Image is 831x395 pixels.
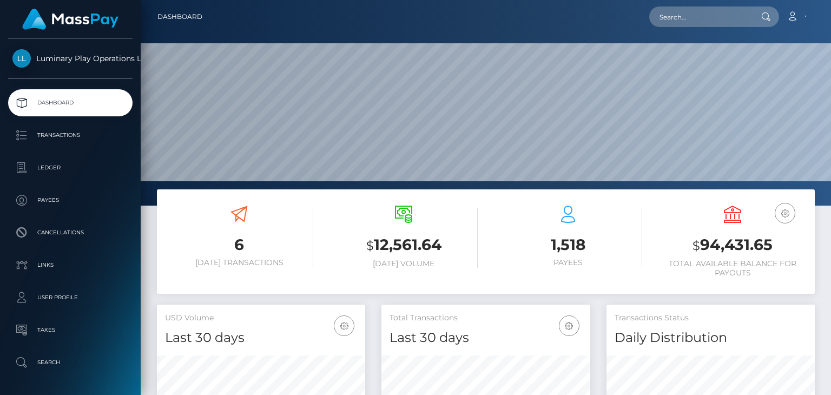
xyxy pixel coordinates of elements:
[8,89,133,116] a: Dashboard
[12,354,128,371] p: Search
[165,328,357,347] h4: Last 30 days
[494,258,642,267] h6: Payees
[8,187,133,214] a: Payees
[12,225,128,241] p: Cancellations
[165,258,313,267] h6: [DATE] Transactions
[12,192,128,208] p: Payees
[12,289,128,306] p: User Profile
[8,284,133,311] a: User Profile
[8,349,133,376] a: Search
[615,328,807,347] h4: Daily Distribution
[366,238,374,253] small: $
[649,6,751,27] input: Search...
[12,49,31,68] img: Luminary Play Operations Limited
[8,154,133,181] a: Ledger
[658,234,807,256] h3: 94,431.65
[8,122,133,149] a: Transactions
[12,322,128,338] p: Taxes
[615,313,807,324] h5: Transactions Status
[8,252,133,279] a: Links
[329,234,478,256] h3: 12,561.64
[12,127,128,143] p: Transactions
[8,54,133,63] span: Luminary Play Operations Limited
[494,234,642,255] h3: 1,518
[390,313,582,324] h5: Total Transactions
[165,313,357,324] h5: USD Volume
[692,238,700,253] small: $
[8,317,133,344] a: Taxes
[22,9,118,30] img: MassPay Logo
[329,259,478,268] h6: [DATE] Volume
[390,328,582,347] h4: Last 30 days
[12,160,128,176] p: Ledger
[12,257,128,273] p: Links
[8,219,133,246] a: Cancellations
[658,259,807,278] h6: Total Available Balance for Payouts
[157,5,202,28] a: Dashboard
[12,95,128,111] p: Dashboard
[165,234,313,255] h3: 6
